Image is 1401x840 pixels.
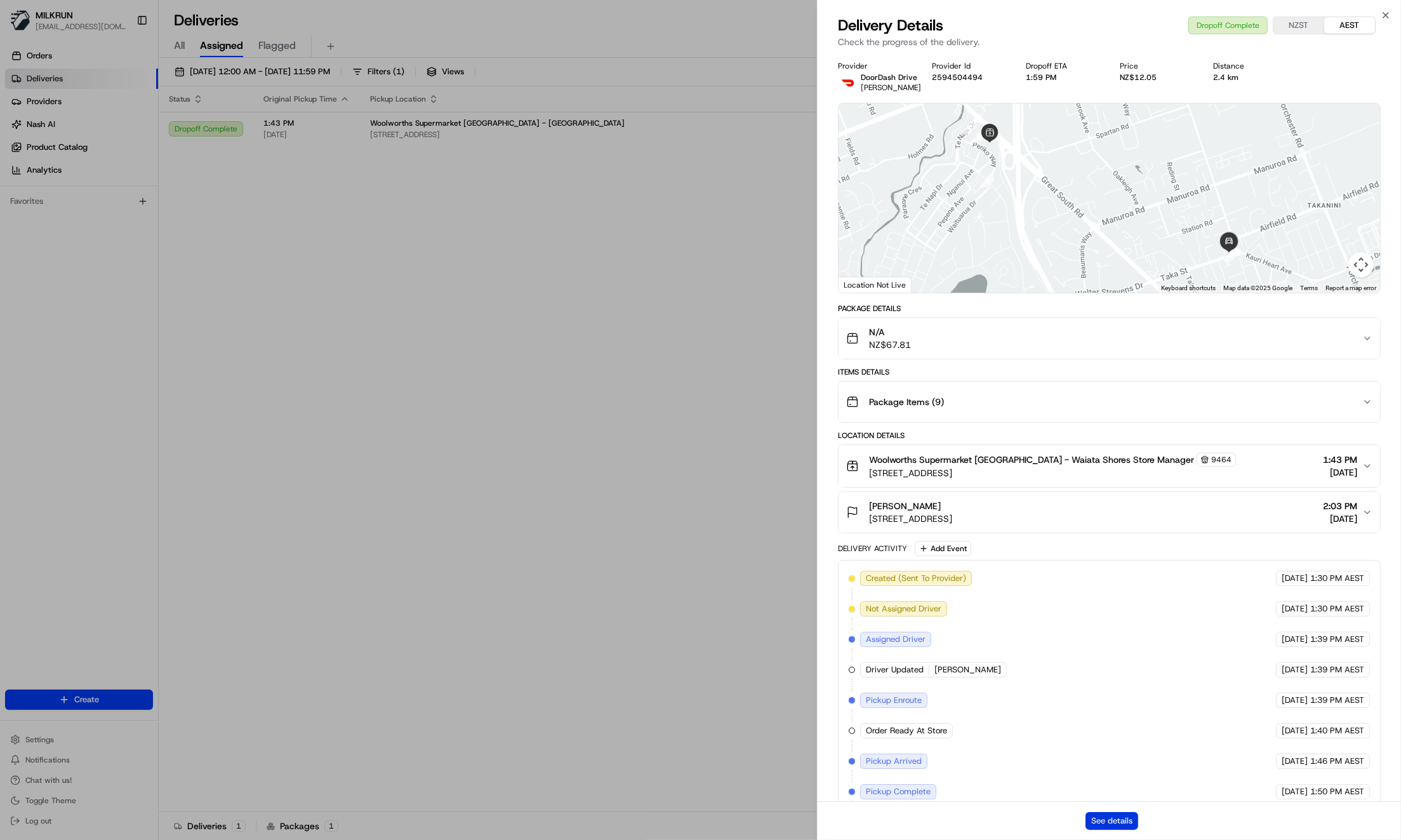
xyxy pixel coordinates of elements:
div: 6 [980,173,994,187]
button: NZST [1273,17,1324,34]
div: 5 [971,129,985,143]
div: 💻 [107,185,117,196]
button: 2594504494 [932,72,983,83]
button: Add Event [915,541,971,556]
a: 💻API Documentation [102,179,209,202]
span: Created (Sent To Provider) [866,573,966,584]
div: Items Details [838,367,1381,377]
span: Package Items ( 9 ) [869,396,944,408]
input: Clear [33,82,209,95]
button: Keyboard shortcuts [1161,284,1216,293]
span: [DATE] [1282,695,1308,706]
span: 1:39 PM AEST [1310,695,1364,706]
img: 1736555255976-a54dd68f-1ca7-489b-9aae-adbdc363a1c4 [13,121,36,144]
p: Check the progress of the delivery. [838,36,1381,48]
span: 1:39 PM AEST [1310,634,1364,645]
span: Pickup Complete [866,786,931,797]
span: [DATE] [1282,634,1308,645]
span: Order Ready At Store [866,725,947,737]
button: N/ANZ$67.81 [839,318,1380,359]
span: 2:03 PM [1323,500,1357,512]
div: 4 [962,121,976,135]
button: Start new chat [216,125,231,140]
div: 📗 [13,185,23,196]
span: 1:30 PM AEST [1310,603,1364,615]
div: Provider [838,61,912,71]
span: [DATE] [1323,466,1357,479]
img: doordash_logo_v2.png [838,72,858,93]
a: Powered byPylon [90,215,154,225]
a: Report a map error [1325,284,1376,291]
a: Terms [1300,284,1318,291]
div: Package Details [838,303,1381,314]
div: Provider Id [932,61,1006,71]
p: Welcome 👋 [13,51,231,71]
div: Dropoff ETA [1026,61,1099,71]
span: [DATE] [1282,664,1308,676]
span: 1:39 PM AEST [1310,664,1364,676]
button: Woolworths Supermarket [GEOGRAPHIC_DATA] - Waiata Shores Store Manager9464[STREET_ADDRESS]1:43 PM... [839,445,1380,487]
img: Google [842,276,884,293]
div: We're available if you need us! [43,134,161,144]
span: [DATE] [1282,725,1308,737]
span: Knowledge Base [25,184,97,197]
button: AEST [1324,17,1375,34]
span: 1:43 PM [1323,453,1357,466]
span: 9464 [1211,455,1232,465]
button: [PERSON_NAME][STREET_ADDRESS]2:03 PM[DATE] [839,492,1380,533]
button: Package Items (9) [839,382,1380,422]
a: 📗Knowledge Base [8,179,102,202]
span: Pickup Arrived [866,756,922,767]
span: Pylon [126,215,154,225]
span: 1:30 PM AEST [1310,573,1364,584]
span: [DATE] [1282,786,1308,797]
div: Delivery Activity [838,543,907,554]
span: Driver Updated [866,664,924,676]
span: Delivery Details [838,15,943,36]
div: NZ$12.05 [1120,72,1193,83]
span: [DATE] [1282,573,1308,584]
span: N/A [869,326,911,338]
div: Location Details [838,430,1381,441]
button: Map camera controls [1348,252,1374,277]
div: Location Not Live [839,277,912,293]
div: 1:59 PM [1026,72,1099,83]
span: DoorDash Drive [861,72,917,83]
span: 1:50 PM AEST [1310,786,1364,797]
a: Open this area in Google Maps (opens a new window) [842,276,884,293]
span: [DATE] [1323,512,1357,525]
span: [STREET_ADDRESS] [869,467,1236,479]
span: API Documentation [120,184,204,197]
div: Start new chat [43,121,208,134]
span: 1:46 PM AEST [1310,756,1364,767]
span: NZ$67.81 [869,338,911,351]
div: Price [1120,61,1193,71]
div: 2.4 km [1213,72,1287,83]
span: Map data ©2025 Google [1223,284,1292,291]
span: [PERSON_NAME] [861,83,921,93]
span: Assigned Driver [866,634,926,645]
span: Not Assigned Driver [866,603,941,615]
span: [DATE] [1282,603,1308,615]
span: [PERSON_NAME] [934,664,1001,676]
img: Nash [13,13,38,38]
div: Distance [1213,61,1287,71]
span: [PERSON_NAME] [869,500,941,512]
div: 8 [1224,248,1238,262]
button: See details [1086,812,1138,830]
span: [STREET_ADDRESS] [869,512,952,525]
span: Pickup Enroute [866,695,922,706]
span: [DATE] [1282,756,1308,767]
span: Woolworths Supermarket [GEOGRAPHIC_DATA] - Waiata Shores Store Manager [869,453,1194,466]
span: 1:40 PM AEST [1310,725,1364,737]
